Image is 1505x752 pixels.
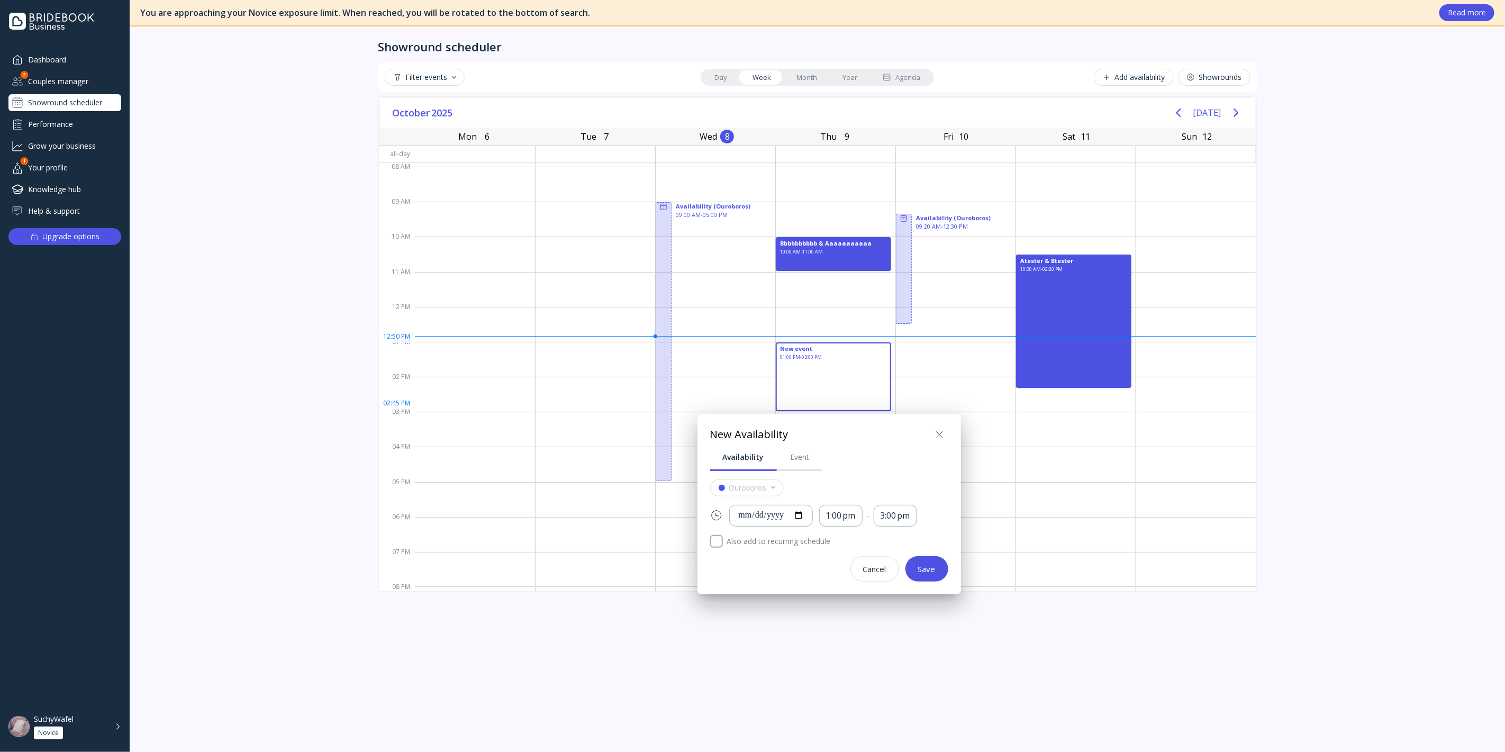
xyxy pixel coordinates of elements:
[729,484,767,492] div: Ouroboros
[710,479,784,496] button: Ouroboros
[710,427,788,442] div: New Availability
[918,565,936,573] div: Save
[778,443,822,471] a: Event
[723,452,764,463] div: Availability
[867,510,869,521] div: -
[850,556,899,582] button: Cancel
[723,535,948,548] label: Also add to recurring schedule
[905,556,948,582] button: Save
[791,452,810,463] div: Event
[826,510,856,522] div: 1:00 pm
[863,565,886,573] div: Cancel
[881,510,910,522] div: 3:00 pm
[710,443,777,471] a: Availability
